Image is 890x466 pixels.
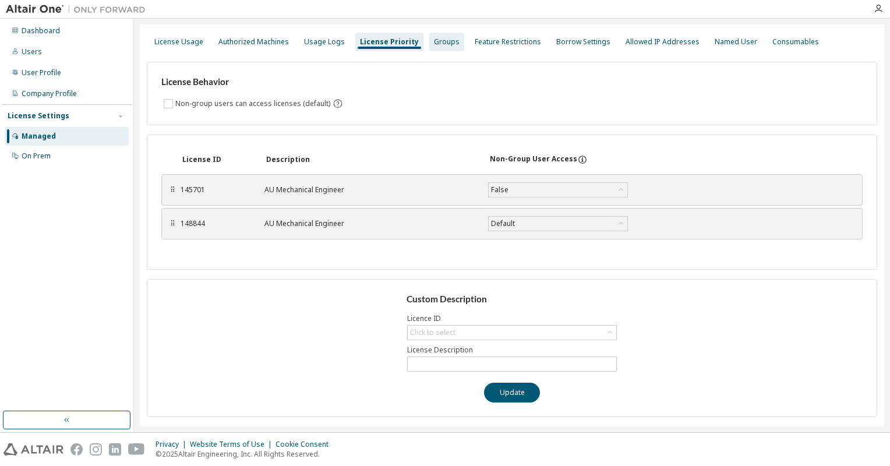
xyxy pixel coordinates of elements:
[266,155,476,164] div: Description
[304,37,345,47] div: Usage Logs
[264,185,474,195] div: AU Mechanical Engineer
[407,314,617,323] label: Licence ID
[90,443,102,456] img: instagram.svg
[772,37,819,47] div: Consumables
[475,37,541,47] div: Feature Restrictions
[333,98,343,109] svg: By default any user not assigned to any group can access any license. Turn this setting off to di...
[190,440,276,449] div: Website Terms of Use
[161,76,341,88] h3: License Behavior
[410,328,455,337] div: Click to select
[6,3,151,15] img: Altair One
[3,443,63,456] img: altair_logo.svg
[22,132,56,141] div: Managed
[715,37,757,47] div: Named User
[434,37,460,47] div: Groups
[22,47,42,57] div: Users
[489,217,517,230] div: Default
[360,37,419,47] div: License Priority
[22,151,51,161] div: On Prem
[22,89,77,98] div: Company Profile
[169,185,176,195] div: ⠿
[22,26,60,36] div: Dashboard
[8,111,69,121] div: License Settings
[128,443,145,456] img: youtube.svg
[556,37,610,47] div: Borrow Settings
[489,183,510,196] div: False
[22,68,61,77] div: User Profile
[181,185,250,195] div: 145701
[407,345,617,355] label: License Description
[490,154,577,165] div: Non-Group User Access
[156,440,190,449] div: Privacy
[70,443,83,456] img: facebook.svg
[407,294,618,305] h3: Custom Description
[489,183,627,197] div: False
[489,217,627,231] div: Default
[626,37,700,47] div: Allowed IP Addresses
[408,326,616,340] div: Click to select
[156,449,335,459] p: © 2025 Altair Engineering, Inc. All Rights Reserved.
[276,440,335,449] div: Cookie Consent
[169,219,176,228] div: ⠿
[264,219,474,228] div: AU Mechanical Engineer
[175,97,333,111] label: Non-group users can access licenses (default)
[154,37,203,47] div: License Usage
[218,37,289,47] div: Authorized Machines
[484,383,540,403] button: Update
[182,155,252,164] div: License ID
[181,219,250,228] div: 148844
[109,443,121,456] img: linkedin.svg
